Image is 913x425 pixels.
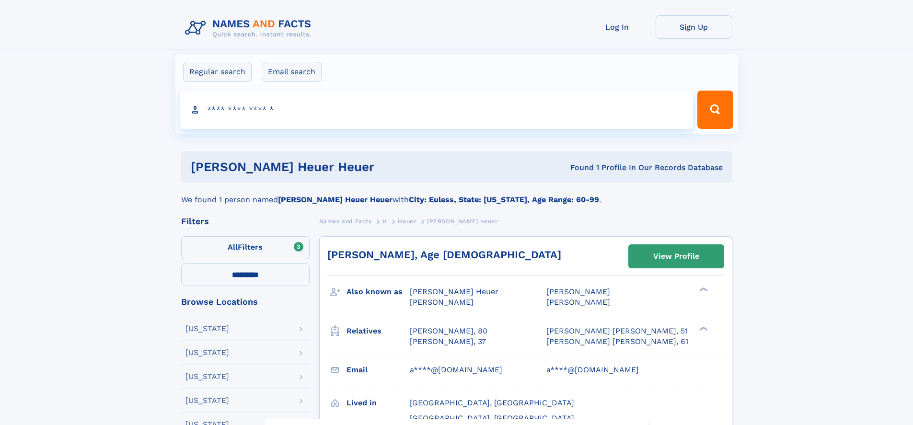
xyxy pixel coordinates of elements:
[327,249,561,261] a: [PERSON_NAME], Age [DEMOGRAPHIC_DATA]
[546,336,688,347] a: [PERSON_NAME] [PERSON_NAME], 61
[347,362,410,378] h3: Email
[180,91,693,129] input: search input
[410,398,574,407] span: [GEOGRAPHIC_DATA], [GEOGRAPHIC_DATA]
[697,287,708,293] div: ❯
[319,215,372,227] a: Names and Facts
[472,162,723,173] div: Found 1 Profile In Our Records Database
[409,195,599,204] b: City: Euless, State: [US_STATE], Age Range: 60-99
[398,215,416,227] a: Heuer
[398,218,416,225] span: Heuer
[410,336,486,347] a: [PERSON_NAME], 37
[262,62,322,82] label: Email search
[382,215,387,227] a: H
[546,298,610,307] span: [PERSON_NAME]
[546,287,610,296] span: [PERSON_NAME]
[181,298,310,306] div: Browse Locations
[427,218,497,225] span: [PERSON_NAME] heuer
[183,62,252,82] label: Regular search
[185,373,229,380] div: [US_STATE]
[347,323,410,339] h3: Relatives
[410,287,498,296] span: [PERSON_NAME] Heuer
[347,395,410,411] h3: Lived in
[410,414,574,423] span: [GEOGRAPHIC_DATA], [GEOGRAPHIC_DATA]
[347,284,410,300] h3: Also known as
[410,298,474,307] span: [PERSON_NAME]
[181,217,310,226] div: Filters
[181,15,319,41] img: Logo Names and Facts
[546,326,688,336] a: [PERSON_NAME] [PERSON_NAME], 51
[181,236,310,259] label: Filters
[382,218,387,225] span: H
[185,349,229,356] div: [US_STATE]
[191,161,473,173] h1: [PERSON_NAME] heuer heuer
[185,325,229,333] div: [US_STATE]
[410,326,487,336] a: [PERSON_NAME], 80
[629,245,724,268] a: View Profile
[653,245,699,267] div: View Profile
[278,195,393,204] b: [PERSON_NAME] Heuer Heuer
[697,325,708,332] div: ❯
[656,15,732,39] a: Sign Up
[185,397,229,404] div: [US_STATE]
[697,91,733,129] button: Search Button
[228,242,238,252] span: All
[579,15,656,39] a: Log In
[181,183,732,206] div: We found 1 person named with .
